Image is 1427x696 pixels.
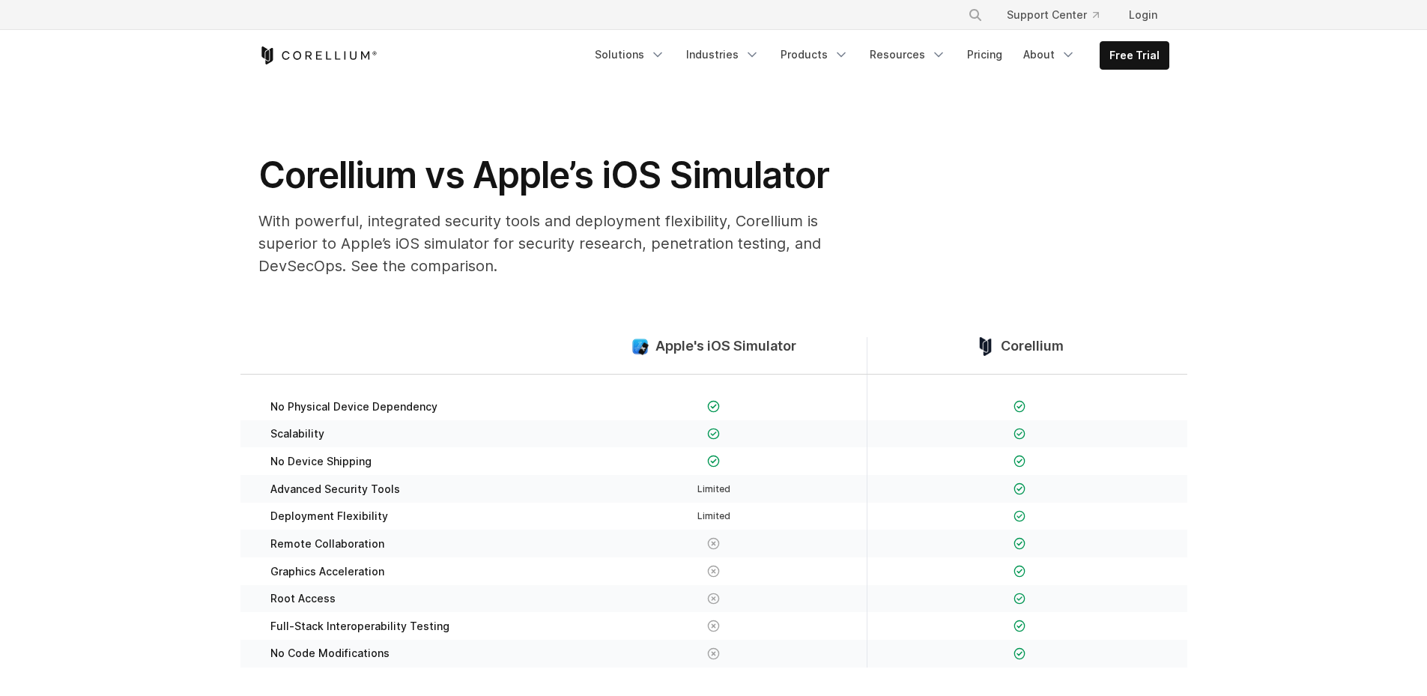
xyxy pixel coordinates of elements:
span: Scalability [270,427,324,441]
img: Checkmark [707,428,720,441]
a: Solutions [586,41,674,68]
div: Navigation Menu [950,1,1169,28]
img: X [707,593,720,605]
img: Checkmark [1014,482,1026,495]
a: Free Trial [1100,42,1169,69]
a: Resources [861,41,955,68]
img: X [707,647,720,660]
span: Advanced Security Tools [270,482,400,496]
img: X [707,620,720,632]
h1: Corellium vs Apple’s iOS Simulator [258,153,858,198]
span: No Physical Device Dependency [270,400,437,414]
img: Checkmark [1014,593,1026,605]
a: Products [772,41,858,68]
img: X [707,565,720,578]
p: With powerful, integrated security tools and deployment flexibility, Corellium is superior to App... [258,210,858,277]
a: Login [1117,1,1169,28]
button: Search [962,1,989,28]
span: Apple's iOS Simulator [655,338,796,355]
span: Remote Collaboration [270,537,384,551]
img: Checkmark [1014,510,1026,523]
img: Checkmark [1014,400,1026,413]
a: Pricing [958,41,1011,68]
img: Checkmark [1014,428,1026,441]
img: Checkmark [1014,537,1026,550]
span: Limited [697,483,730,494]
a: Support Center [995,1,1111,28]
img: Checkmark [707,400,720,413]
span: No Device Shipping [270,455,372,468]
a: Corellium Home [258,46,378,64]
span: Deployment Flexibility [270,509,388,523]
img: Checkmark [1014,620,1026,632]
img: Checkmark [1014,455,1026,467]
span: No Code Modifications [270,647,390,660]
img: Checkmark [707,455,720,467]
span: Root Access [270,592,336,605]
span: Limited [697,510,730,521]
a: About [1014,41,1085,68]
span: Corellium [1001,338,1064,355]
span: Graphics Acceleration [270,565,384,578]
img: Checkmark [1014,565,1026,578]
img: X [707,537,720,550]
a: Industries [677,41,769,68]
img: compare_ios-simulator--large [631,337,649,356]
div: Navigation Menu [586,41,1169,70]
span: Full-Stack Interoperability Testing [270,620,449,633]
img: Checkmark [1014,647,1026,660]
